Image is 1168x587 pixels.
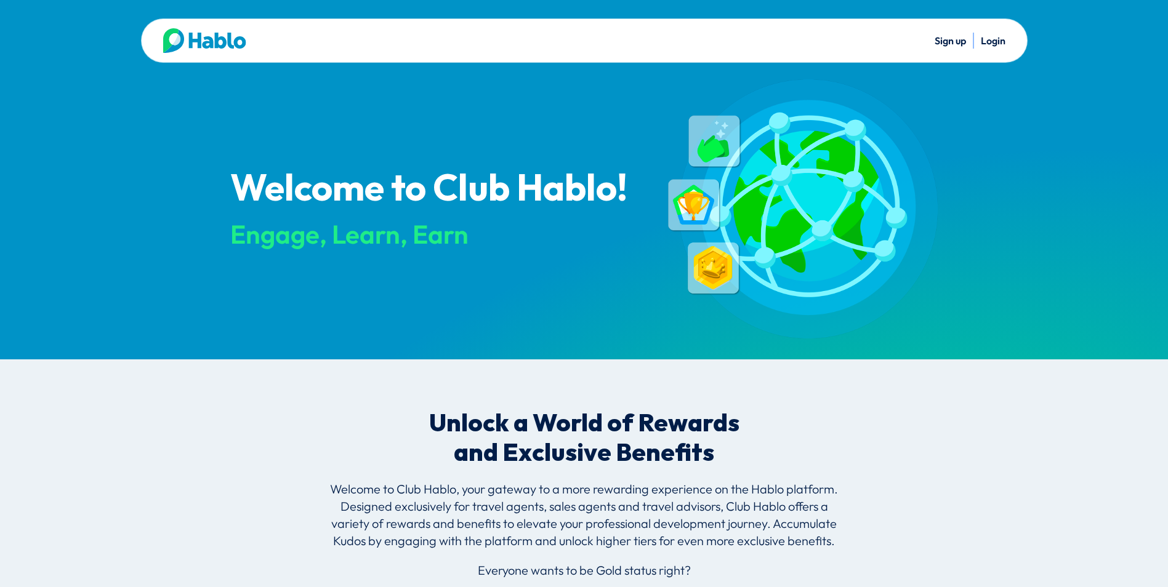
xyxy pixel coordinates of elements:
[981,34,1005,47] a: Login
[323,481,846,562] p: Welcome to Club Hablo, your gateway to a more rewarding experience on the Hablo platform. Designe...
[163,28,246,53] img: Hablo logo main 2
[323,562,846,579] p: Everyone wants to be Gold status right?
[230,169,646,210] p: Welcome to Club Hablo!
[419,409,749,468] p: Unlock a World of Rewards and Exclusive Benefits
[230,220,646,249] div: Engage, Learn, Earn
[935,34,966,47] a: Sign up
